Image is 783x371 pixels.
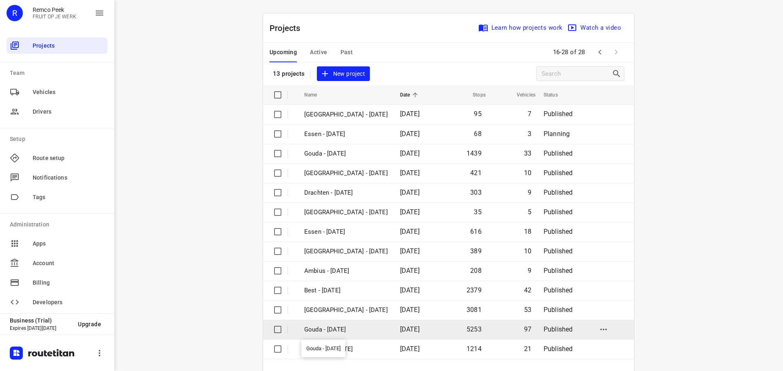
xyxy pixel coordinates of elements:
[33,298,104,307] span: Developers
[304,188,388,198] p: Drachten - Tuesday
[467,286,482,294] span: 2379
[33,259,104,268] span: Account
[524,228,531,235] span: 18
[7,235,108,252] div: Apps
[470,169,482,177] span: 421
[71,317,108,331] button: Upgrade
[310,47,327,57] span: Active
[550,44,589,61] span: 16-28 of 28
[400,189,420,196] span: [DATE]
[544,345,573,353] span: Published
[544,286,573,294] span: Published
[462,90,486,100] span: Stops
[78,321,101,327] span: Upgrade
[467,306,482,314] span: 3081
[400,306,420,314] span: [DATE]
[528,267,531,274] span: 9
[33,14,76,20] p: FRUIT OP JE WERK
[470,189,482,196] span: 303
[544,208,573,216] span: Published
[304,90,328,100] span: Name
[304,266,388,276] p: Ambius - Monday
[470,247,482,255] span: 389
[592,44,608,60] span: Previous Page
[544,325,573,333] span: Published
[10,69,108,77] p: Team
[467,149,482,157] span: 1439
[544,90,568,100] span: Status
[33,42,104,50] span: Projects
[33,154,104,162] span: Route setup
[304,286,388,295] p: Best - Monday
[400,169,420,177] span: [DATE]
[544,189,573,196] span: Published
[400,110,420,118] span: [DATE]
[7,37,108,54] div: Projects
[33,88,104,97] span: Vehicles
[474,110,481,118] span: 95
[304,149,388,158] p: Gouda - Tuesday
[7,294,108,310] div: Developers
[467,345,482,353] span: 1214
[608,44,624,60] span: Next Page
[470,228,482,235] span: 616
[304,208,388,217] p: Gemeente Rotterdam - Monday
[33,279,104,287] span: Billing
[7,84,108,100] div: Vehicles
[544,306,573,314] span: Published
[528,130,531,138] span: 3
[470,267,482,274] span: 208
[524,247,531,255] span: 10
[7,103,108,120] div: Drivers
[506,90,535,100] span: Vehicles
[544,267,573,274] span: Published
[33,173,104,182] span: Notifications
[33,7,76,13] p: Remco Peek
[7,169,108,186] div: Notifications
[322,69,365,79] span: New project
[524,325,531,333] span: 97
[33,239,104,248] span: Apps
[544,149,573,157] span: Published
[612,69,624,79] div: Search
[304,247,388,256] p: Antwerpen - Monday
[544,130,570,138] span: Planning
[400,267,420,274] span: [DATE]
[524,345,531,353] span: 21
[7,255,108,271] div: Account
[542,68,612,80] input: Search projects
[304,227,388,237] p: Essen - Monday
[7,189,108,205] div: Tags
[304,325,388,334] p: Gouda - [DATE]
[7,274,108,291] div: Billing
[304,305,388,315] p: Zwolle - Monday
[528,189,531,196] span: 9
[400,130,420,138] span: [DATE]
[273,70,305,77] p: 13 projects
[10,325,71,331] p: Expires [DATE][DATE]
[33,108,104,116] span: Drivers
[400,149,420,157] span: [DATE]
[400,247,420,255] span: [DATE]
[270,47,297,57] span: Upcoming
[400,228,420,235] span: [DATE]
[544,169,573,177] span: Published
[544,247,573,255] span: Published
[7,5,23,21] div: R
[7,150,108,166] div: Route setup
[544,110,573,118] span: Published
[304,169,388,178] p: Zwolle - Tuesday
[400,90,421,100] span: Date
[474,208,481,216] span: 35
[304,110,388,119] p: Gemeente Rotterdam - Tuesday
[524,306,531,314] span: 53
[304,130,388,139] p: Essen - Tuesday
[400,325,420,333] span: [DATE]
[400,345,420,353] span: [DATE]
[400,286,420,294] span: [DATE]
[341,47,353,57] span: Past
[304,345,388,354] p: Drachten - Monday
[474,130,481,138] span: 68
[524,169,531,177] span: 10
[10,220,108,229] p: Administration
